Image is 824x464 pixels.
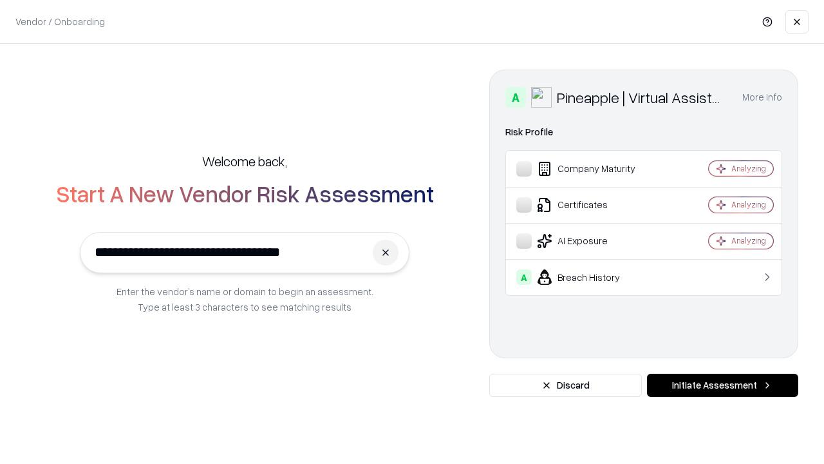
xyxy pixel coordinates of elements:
div: Analyzing [731,199,766,210]
div: Company Maturity [516,161,670,177]
div: AI Exposure [516,233,670,249]
div: Pineapple | Virtual Assistant Agency [557,87,727,108]
div: A [516,269,532,285]
div: Analyzing [731,163,766,174]
div: Risk Profile [505,124,782,140]
div: Analyzing [731,235,766,246]
button: More info [742,86,782,109]
h2: Start A New Vendor Risk Assessment [56,180,434,206]
div: Certificates [516,197,670,213]
button: Initiate Assessment [647,374,798,397]
h5: Welcome back, [202,152,287,170]
img: Pineapple | Virtual Assistant Agency [531,87,552,108]
p: Enter the vendor’s name or domain to begin an assessment. Type at least 3 characters to see match... [117,284,373,314]
div: A [505,87,526,108]
p: Vendor / Onboarding [15,15,105,28]
div: Breach History [516,269,670,285]
button: Discard [489,374,642,397]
